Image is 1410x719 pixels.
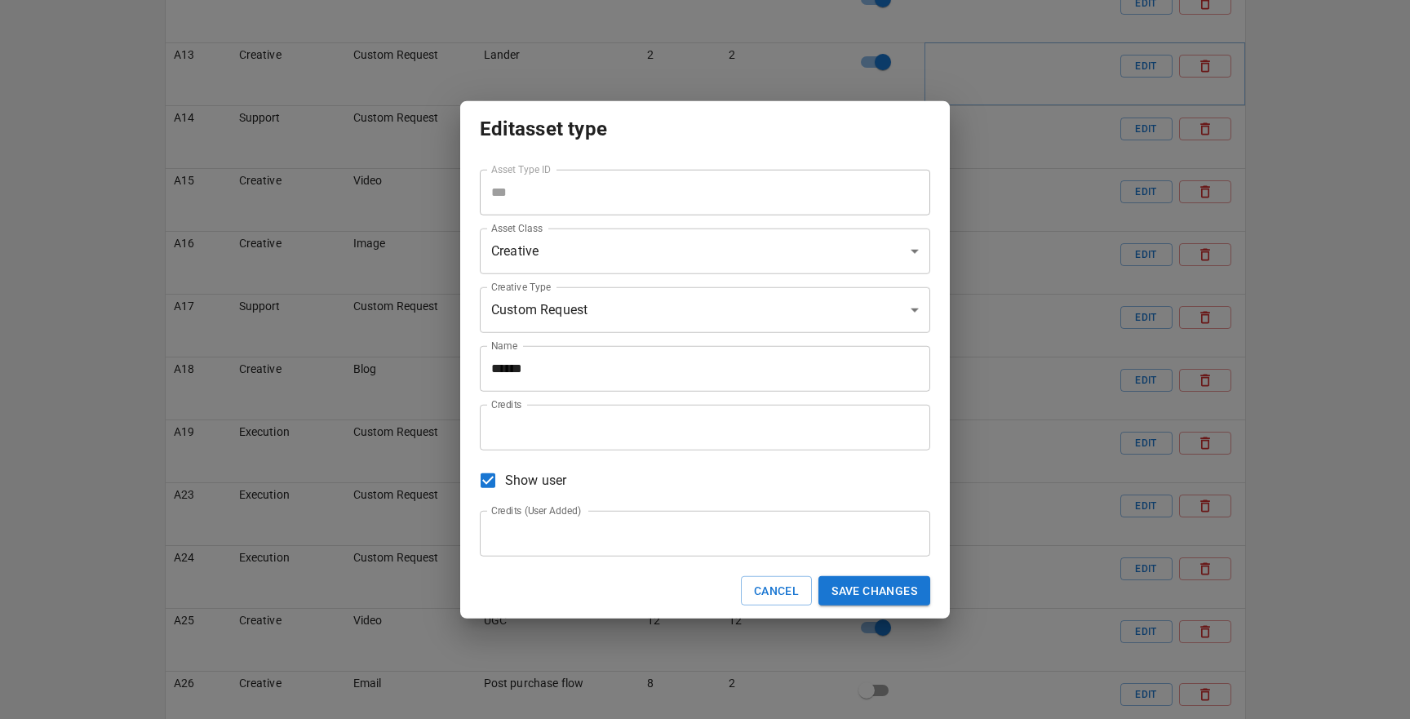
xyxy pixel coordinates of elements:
[491,397,522,411] label: Credits
[480,293,930,326] div: Custom Request
[491,220,543,234] label: Asset Class
[480,113,930,143] p: Edit asset type
[480,234,930,267] div: Creative
[818,575,930,606] button: Save changes
[505,470,566,490] span: Show user
[491,503,581,517] label: Credits (User Added)
[491,279,551,293] label: Creative Type
[491,338,517,352] label: Name
[491,162,551,175] label: Asset Type ID
[741,575,812,606] button: Cancel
